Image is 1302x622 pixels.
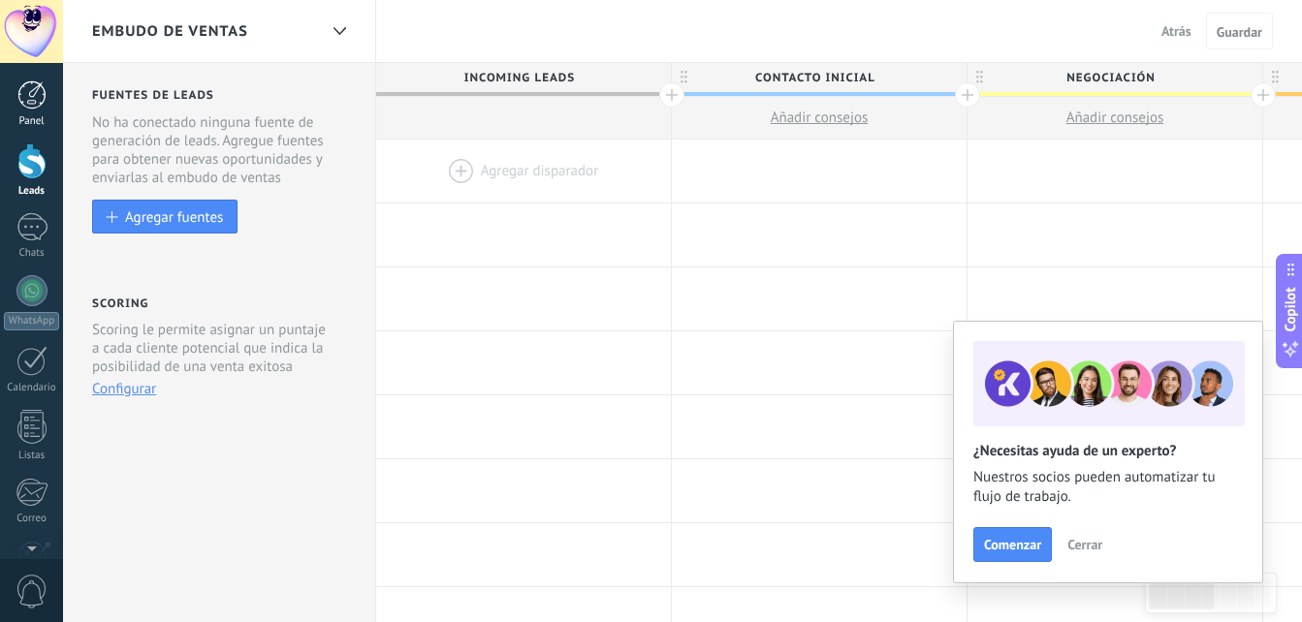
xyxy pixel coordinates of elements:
h2: Scoring [92,296,148,311]
span: Negociación [968,63,1253,93]
div: Contacto inicial [672,63,967,92]
span: Copilot [1281,288,1300,332]
div: Chats [4,247,60,260]
button: Agregar fuentes [92,200,238,233]
button: Comenzar [973,527,1052,562]
span: Embudo de ventas [92,22,248,41]
div: Listas [4,450,60,462]
button: Cerrar [1059,530,1111,559]
span: Contacto inicial [672,63,957,93]
div: Correo [4,513,60,525]
button: Guardar [1206,13,1273,49]
button: Atrás [1154,16,1199,46]
div: Incoming leads [376,63,671,92]
p: Scoring le permite asignar un puntaje a cada cliente potencial que indica la posibilidad de una v... [92,321,333,376]
div: Agregar fuentes [125,208,223,225]
div: Panel [4,115,60,128]
h2: ¿Necesitas ayuda de un experto? [973,442,1243,460]
h2: Fuentes de leads [92,88,350,103]
span: Cerrar [1067,538,1102,551]
span: Comenzar [984,538,1041,551]
span: Añadir consejos [771,109,869,127]
div: Embudo de ventas [323,13,356,50]
span: Nuestros socios pueden automatizar tu flujo de trabajo. [973,468,1243,507]
span: Incoming leads [376,63,661,93]
button: Añadir consejos [968,97,1262,139]
div: No ha conectado ninguna fuente de generación de leads. Agregue fuentes para obtener nuevas oportu... [92,113,350,187]
button: Configurar [92,380,156,398]
div: Calendario [4,382,60,394]
div: WhatsApp [4,312,59,330]
div: Leads [4,185,60,198]
div: Negociación [968,63,1262,92]
span: Guardar [1217,25,1262,39]
span: Atrás [1161,22,1191,40]
button: Añadir consejos [672,97,967,139]
span: Añadir consejos [1066,109,1164,127]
